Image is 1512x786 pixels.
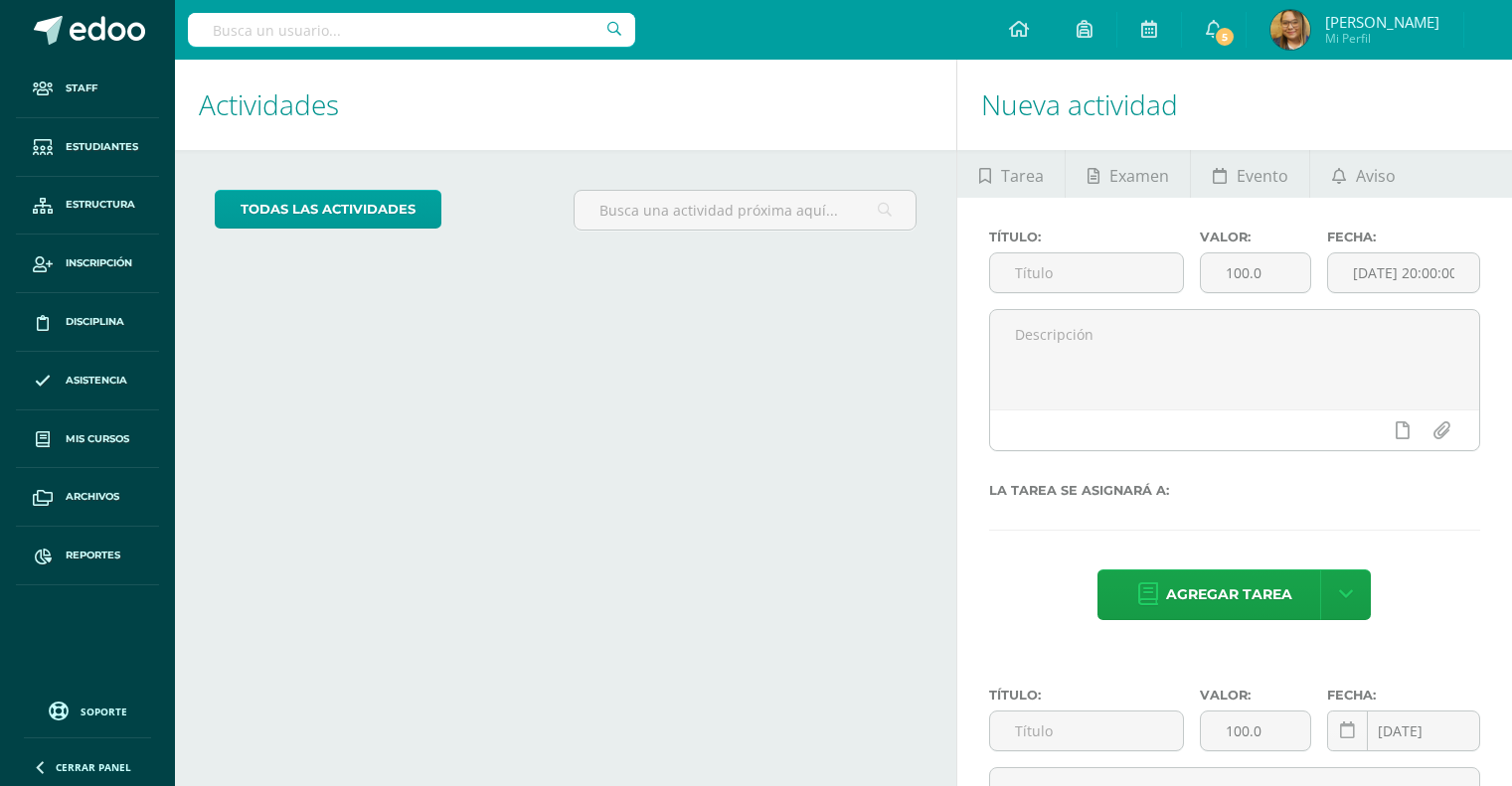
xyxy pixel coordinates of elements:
[1325,30,1439,47] span: Mi Perfil
[66,314,124,330] span: Disciplina
[575,191,916,230] input: Busca una actividad próxima aquí...
[199,60,932,150] h1: Actividades
[1201,711,1310,750] input: Puntos máximos
[16,177,159,236] a: Estructura
[1356,152,1396,200] span: Aviso
[1310,150,1417,198] a: Aviso
[1166,570,1292,619] span: Agregar tarea
[1325,12,1439,32] span: [PERSON_NAME]
[990,711,1184,750] input: Título
[16,60,159,118] a: Staff
[16,293,159,352] a: Disciplina
[1109,152,1169,200] span: Examen
[989,230,1185,244] label: Título:
[66,255,132,271] span: Inscripción
[989,483,1480,498] label: La tarea se asignará a:
[16,352,159,410] a: Asistencia
[1327,230,1480,244] label: Fecha:
[1328,253,1479,292] input: Fecha de entrega
[66,139,138,155] span: Estudiantes
[1328,711,1479,750] input: Fecha de entrega
[16,468,159,527] a: Archivos
[66,80,97,96] span: Staff
[1214,26,1236,48] span: 5
[66,548,120,563] span: Reportes
[16,410,159,469] a: Mis cursos
[990,253,1184,292] input: Título
[1191,150,1309,198] a: Evento
[16,118,159,177] a: Estudiantes
[56,760,131,774] span: Cerrar panel
[66,431,129,447] span: Mis cursos
[188,13,635,47] input: Busca un usuario...
[1200,688,1311,703] label: Valor:
[215,190,441,229] a: todas las Actividades
[981,60,1488,150] h1: Nueva actividad
[66,489,119,505] span: Archivos
[66,373,127,389] span: Asistencia
[1327,688,1480,703] label: Fecha:
[24,697,151,723] a: Soporte
[66,197,135,213] span: Estructura
[81,705,127,718] span: Soporte
[16,235,159,293] a: Inscripción
[1001,152,1044,200] span: Tarea
[1201,253,1310,292] input: Puntos máximos
[16,527,159,585] a: Reportes
[1200,230,1311,244] label: Valor:
[957,150,1065,198] a: Tarea
[1066,150,1190,198] a: Examen
[1270,10,1310,50] img: 8ad3e554961351e0c751e929f472f3c4.png
[989,688,1185,703] label: Título:
[1237,152,1288,200] span: Evento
